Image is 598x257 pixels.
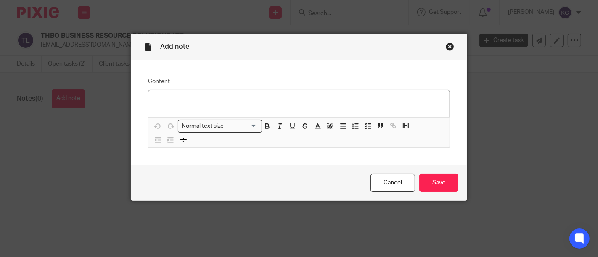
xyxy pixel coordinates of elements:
label: Content [148,77,450,86]
a: Cancel [370,174,415,192]
div: Search for option [178,120,262,133]
input: Search for option [227,122,257,131]
span: Add note [160,43,189,50]
div: Close this dialog window [446,42,454,51]
span: Normal text size [180,122,226,131]
input: Save [419,174,458,192]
